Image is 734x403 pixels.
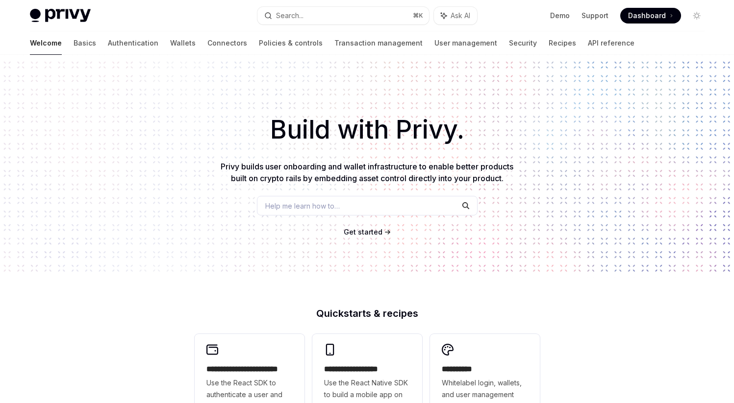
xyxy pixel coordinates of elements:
[276,10,304,22] div: Search...
[434,31,497,55] a: User management
[344,227,382,237] a: Get started
[170,31,196,55] a: Wallets
[265,201,340,211] span: Help me learn how to…
[207,31,247,55] a: Connectors
[74,31,96,55] a: Basics
[344,228,382,236] span: Get started
[549,31,576,55] a: Recipes
[451,11,470,21] span: Ask AI
[257,7,429,24] button: Search...⌘K
[221,162,513,183] span: Privy builds user onboarding and wallet infrastructure to enable better products built on crypto ...
[582,11,608,21] a: Support
[588,31,634,55] a: API reference
[334,31,423,55] a: Transaction management
[108,31,158,55] a: Authentication
[195,308,540,318] h2: Quickstarts & recipes
[628,11,666,21] span: Dashboard
[620,8,681,24] a: Dashboard
[509,31,537,55] a: Security
[30,31,62,55] a: Welcome
[16,111,718,149] h1: Build with Privy.
[689,8,705,24] button: Toggle dark mode
[550,11,570,21] a: Demo
[434,7,477,24] button: Ask AI
[413,12,423,20] span: ⌘ K
[259,31,323,55] a: Policies & controls
[30,9,91,23] img: light logo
